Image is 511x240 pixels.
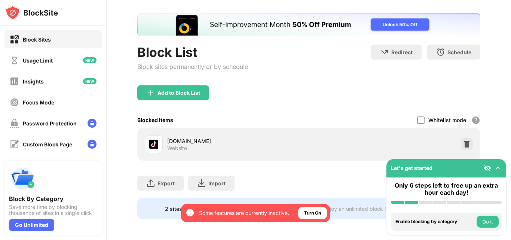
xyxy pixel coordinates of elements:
[484,164,491,172] img: eye-not-visible.svg
[88,140,97,149] img: lock-menu.svg
[391,182,502,196] div: Only 6 steps left to free up an extra hour each day!
[23,36,51,43] div: Block Sites
[391,165,432,171] div: Let's get started
[88,119,97,128] img: lock-menu.svg
[157,90,200,96] div: Add to Block List
[23,120,77,127] div: Password Protection
[137,13,480,36] iframe: Banner
[23,78,44,85] div: Insights
[10,35,19,44] img: block-on.svg
[447,49,471,55] div: Schedule
[83,78,97,84] img: new-icon.svg
[428,117,466,123] div: Whitelist mode
[208,180,226,186] div: Import
[9,204,97,216] div: Save more time by blocking thousands of sites in a single click
[137,117,173,123] div: Blocked Items
[157,180,175,186] div: Export
[10,119,19,128] img: password-protection-off.svg
[137,45,248,60] div: Block List
[167,145,187,152] div: Website
[23,141,72,148] div: Custom Block Page
[391,49,413,55] div: Redirect
[9,195,97,203] div: Block By Category
[9,165,36,192] img: push-categories.svg
[23,99,54,106] div: Focus Mode
[199,209,289,217] div: Some features are currently inactive.
[10,98,19,107] img: focus-off.svg
[477,216,499,228] button: Do it
[137,63,248,70] div: Block sites permanently or by schedule
[5,5,58,20] img: logo-blocksite.svg
[10,77,19,86] img: insights-off.svg
[167,137,309,145] div: [DOMAIN_NAME]
[149,140,158,149] img: favicons
[10,56,19,65] img: time-usage-off.svg
[83,57,97,63] img: new-icon.svg
[304,209,321,217] div: Turn On
[9,219,54,231] div: Go Unlimited
[186,208,195,217] img: error-circle-white.svg
[23,57,53,64] div: Usage Limit
[10,140,19,149] img: customize-block-page-off.svg
[165,206,254,212] div: 2 sites left to add to your block list.
[494,164,502,172] img: omni-setup-toggle.svg
[395,219,475,224] div: Enable blocking by category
